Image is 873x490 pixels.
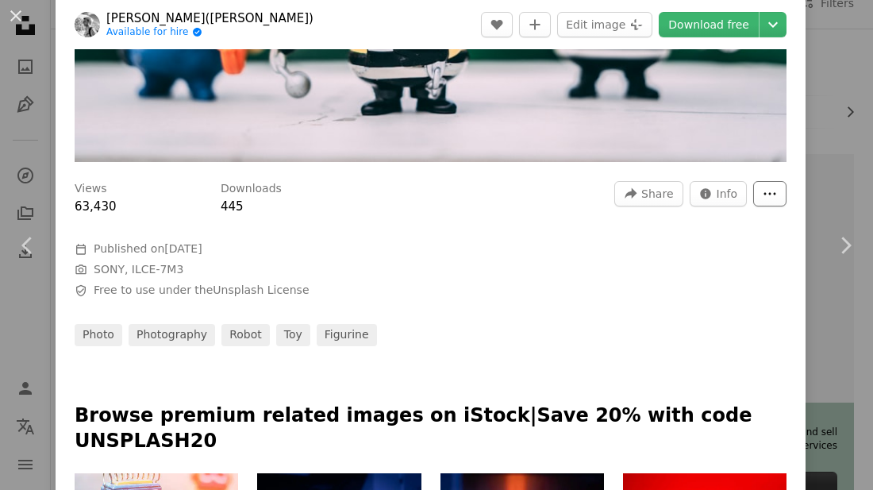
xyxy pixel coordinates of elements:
[817,169,873,322] a: Next
[213,284,309,296] a: Unsplash License
[221,181,282,197] h3: Downloads
[760,12,786,37] button: Choose download size
[75,181,107,197] h3: Views
[659,12,759,37] a: Download free
[75,199,117,214] span: 63,430
[94,283,310,299] span: Free to use under the
[481,12,513,37] button: Like
[717,182,738,206] span: Info
[753,181,786,206] button: More Actions
[317,324,377,346] a: figurine
[106,26,313,39] a: Available for hire
[164,242,202,255] time: July 7, 2019 at 8:35:39 PM GMT+1
[106,10,313,26] a: [PERSON_NAME]([PERSON_NAME])
[519,12,551,37] button: Add to Collection
[75,12,100,37] img: Go to Ashwini Chaudhary(Monty)'s profile
[221,324,270,346] a: robot
[690,181,748,206] button: Stats about this image
[614,181,683,206] button: Share this image
[557,12,652,37] button: Edit image
[94,242,202,255] span: Published on
[221,199,244,214] span: 445
[641,182,673,206] span: Share
[75,324,122,346] a: photo
[75,403,786,454] p: Browse premium related images on iStock | Save 20% with code UNSPLASH20
[276,324,310,346] a: toy
[94,262,183,278] button: SONY, ILCE-7M3
[129,324,215,346] a: photography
